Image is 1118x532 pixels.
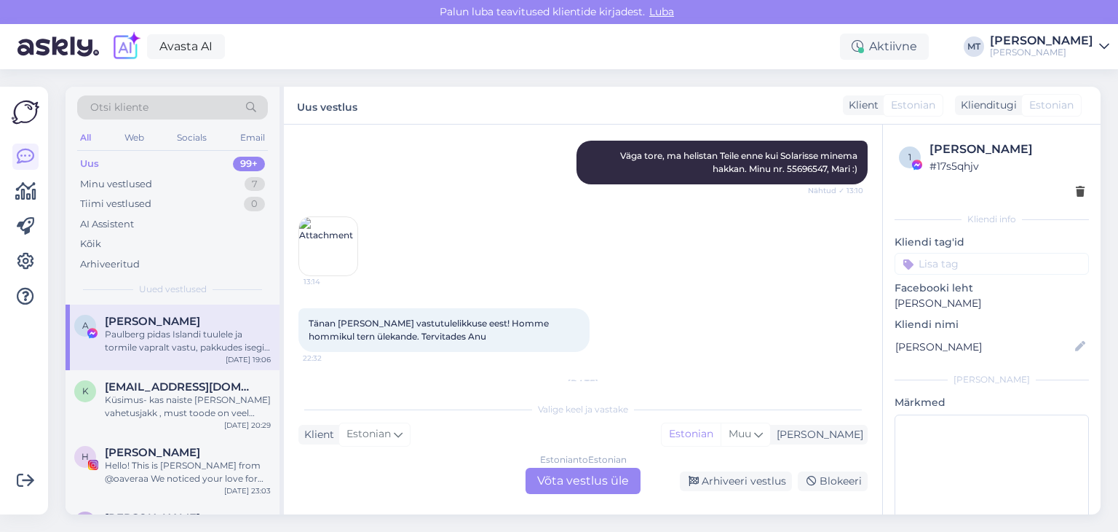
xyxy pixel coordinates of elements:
div: [PERSON_NAME] [895,373,1089,386]
p: Facebooki leht [895,281,1089,296]
div: [DATE] 19:06 [226,354,271,365]
span: Uued vestlused [139,283,207,296]
div: [PERSON_NAME] [990,35,1093,47]
span: Luba [645,5,678,18]
span: 1 [908,152,911,163]
div: Klienditugi [955,98,1017,113]
div: # 17s5qhjv [929,158,1085,174]
span: Nähtud ✓ 13:10 [808,185,863,196]
img: Askly Logo [12,98,39,126]
div: Blokeeri [798,472,868,491]
div: Klient [843,98,879,113]
span: Hannah Hawkins [105,446,200,459]
div: Klient [298,427,334,442]
div: Aktiivne [840,34,929,60]
div: Kliendi info [895,213,1089,226]
span: Väga tore, ma helistan Teile enne kui Solarisse minema hakkan. Minu nr. 55696547, Mari :) [620,150,860,174]
div: [DATE] 20:29 [224,420,271,431]
img: explore-ai [111,31,141,62]
span: katri.karvanen.kk@gmail.com [105,380,256,394]
span: k [82,386,89,396]
div: AI Assistent [80,217,134,232]
span: Tänan [PERSON_NAME] vastutulelikkuse eest! Homme hommikul tern ülekande. Tervitades Anu [309,318,551,342]
div: Kõik [80,237,101,251]
span: A [82,320,89,331]
div: Võta vestlus üle [526,468,641,494]
div: 7 [245,177,265,192]
p: [PERSON_NAME] [895,296,1089,311]
div: Paulberg pidas Islandi tuulele ja tormile vapralt vastu, pakkudes isegi jääkoopas kaitset. Tänud!... [105,328,271,354]
span: 22:32 [303,353,357,364]
div: Arhiveeri vestlus [680,472,792,491]
span: Estonian [346,426,391,442]
div: 0 [244,197,265,211]
div: [PERSON_NAME] [771,427,863,442]
a: [PERSON_NAME][PERSON_NAME] [990,35,1109,58]
div: Hello! This is [PERSON_NAME] from @oaveraa We noticed your love for hiking and outdoor life—your ... [105,459,271,485]
img: Attachment [299,217,357,275]
span: Estonian [891,98,935,113]
span: Otsi kliente [90,100,148,115]
div: 99+ [233,157,265,171]
div: Valige keel ja vastake [298,403,868,416]
div: Web [122,128,147,147]
label: Uus vestlus [297,95,357,115]
div: MT [964,36,984,57]
div: Estonian to Estonian [540,453,627,466]
div: [PERSON_NAME] [929,141,1085,158]
div: Email [237,128,268,147]
div: Minu vestlused [80,177,152,192]
div: Küsimus- kas naiste [PERSON_NAME] vahetusjakk , must toode on veel millalgi lattu tagasi saabumas... [105,394,271,420]
div: Estonian [662,423,721,445]
span: Muu [729,427,751,440]
div: All [77,128,94,147]
div: Socials [174,128,210,147]
div: [DATE] 23:03 [224,485,271,496]
p: Kliendi nimi [895,317,1089,332]
div: [PERSON_NAME] [990,47,1093,58]
p: Märkmed [895,395,1089,410]
span: Estonian [1029,98,1074,113]
div: Arhiveeritud [80,257,140,272]
input: Lisa nimi [895,339,1072,355]
div: [DATE] [298,377,868,390]
span: 13:14 [304,276,358,287]
a: Avasta AI [147,34,225,59]
div: Uus [80,157,99,171]
span: Romain Carrera [105,512,200,525]
div: Tiimi vestlused [80,197,151,211]
p: Kliendi tag'id [895,235,1089,250]
span: H [82,451,89,462]
input: Lisa tag [895,253,1089,275]
span: Anu Turu [105,315,200,328]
